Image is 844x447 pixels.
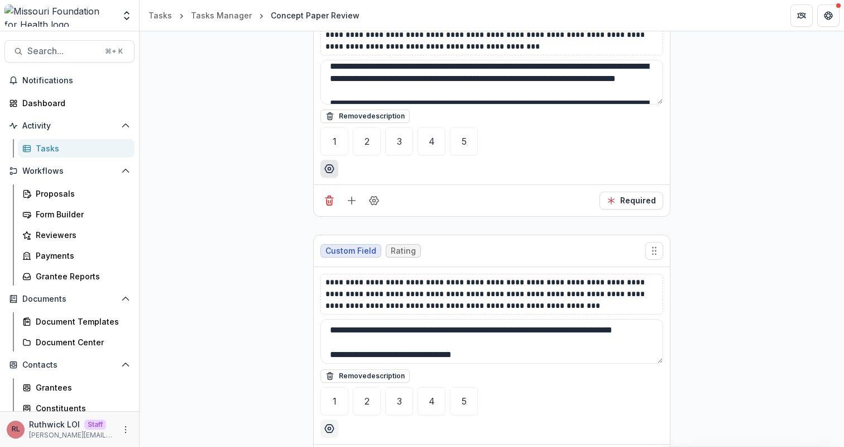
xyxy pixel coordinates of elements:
[320,420,338,438] button: Options
[4,117,135,135] button: Open Activity
[29,419,80,430] p: Ruthwick LOI
[29,430,114,440] p: [PERSON_NAME][EMAIL_ADDRESS][DOMAIN_NAME]
[18,226,135,244] a: Reviewers
[18,378,135,397] a: Grantees
[148,9,172,21] div: Tasks
[429,397,435,406] div: 4
[365,137,370,146] div: 2
[119,4,135,27] button: Open entity switcher
[22,121,117,131] span: Activity
[645,242,663,260] button: Move field
[103,45,125,58] div: ⌘ + K
[191,9,252,21] div: Tasks Manager
[320,160,338,178] button: Options
[22,360,117,370] span: Contacts
[36,402,126,414] div: Constituents
[36,336,126,348] div: Document Center
[36,382,126,393] div: Grantees
[18,139,135,158] a: Tasks
[22,294,117,304] span: Documents
[4,162,135,180] button: Open Workflows
[365,192,383,210] button: Field Settings
[22,167,117,176] span: Workflows
[84,420,106,430] p: Staff
[22,76,130,85] span: Notifications
[36,316,126,327] div: Document Templates
[18,246,135,265] a: Payments
[4,4,114,27] img: Missouri Foundation for Health logo
[4,40,135,63] button: Search...
[817,4,840,27] button: Get Help
[36,270,126,282] div: Grantee Reports
[365,397,370,406] div: 2
[790,4,813,27] button: Partners
[36,208,126,220] div: Form Builder
[333,397,337,406] div: 1
[325,246,376,256] span: Custom Field
[4,290,135,308] button: Open Documents
[462,137,467,146] div: 5
[144,7,176,23] a: Tasks
[320,110,410,123] button: Removedescription
[22,97,126,109] div: Dashboard
[4,94,135,112] a: Dashboard
[271,9,359,21] div: Concept Paper Review
[18,399,135,417] a: Constituents
[36,229,126,241] div: Reviewers
[333,137,337,146] div: 1
[27,46,98,56] span: Search...
[320,192,338,210] button: Delete field
[186,7,256,23] a: Tasks Manager
[429,137,435,146] div: 4
[18,267,135,286] a: Grantee Reports
[12,426,20,433] div: Ruthwick LOI
[397,137,402,146] div: 3
[144,7,364,23] nav: breadcrumb
[4,356,135,374] button: Open Contacts
[343,192,361,210] button: Add field
[119,423,132,436] button: More
[18,205,135,223] a: Form Builder
[462,397,467,406] div: 5
[320,369,410,383] button: Removedescription
[4,72,135,89] button: Notifications
[36,188,126,199] div: Proposals
[18,312,135,331] a: Document Templates
[18,184,135,203] a: Proposals
[397,397,402,406] div: 3
[600,192,663,210] button: Required
[36,250,126,261] div: Payments
[18,333,135,351] a: Document Center
[36,142,126,154] div: Tasks
[391,246,416,256] span: Rating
